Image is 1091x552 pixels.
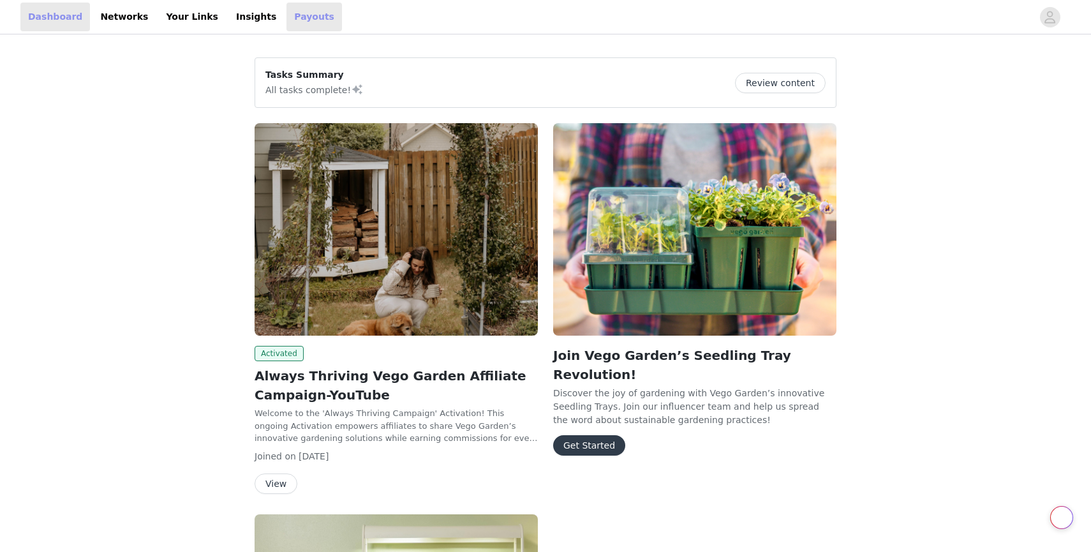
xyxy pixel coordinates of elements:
p: Welcome to the 'Always Thriving Campaign' Activation! This ongoing Activation empowers affiliates... [255,407,538,445]
p: All tasks complete! [265,82,364,97]
span: Activated [255,346,304,361]
button: Review content [735,73,826,93]
h2: Always Thriving Vego Garden Affiliate Campaign-YouTube [255,366,538,405]
span: [DATE] [299,451,329,461]
button: Get Started [553,435,625,456]
a: View [255,479,297,489]
a: Insights [228,3,284,31]
h2: Join Vego Garden’s Seedling Tray Revolution! [553,346,836,384]
p: Tasks Summary [265,68,364,82]
span: Joined on [255,451,296,461]
a: Networks [93,3,156,31]
a: Payouts [286,3,342,31]
a: Dashboard [20,3,90,31]
div: avatar [1044,7,1056,27]
p: Discover the joy of gardening with Vego Garden’s innovative Seedling Trays. Join our influencer t... [553,387,836,425]
img: Vego Garden [553,123,836,336]
button: View [255,474,297,494]
a: Your Links [158,3,226,31]
img: Vego Garden [255,123,538,336]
